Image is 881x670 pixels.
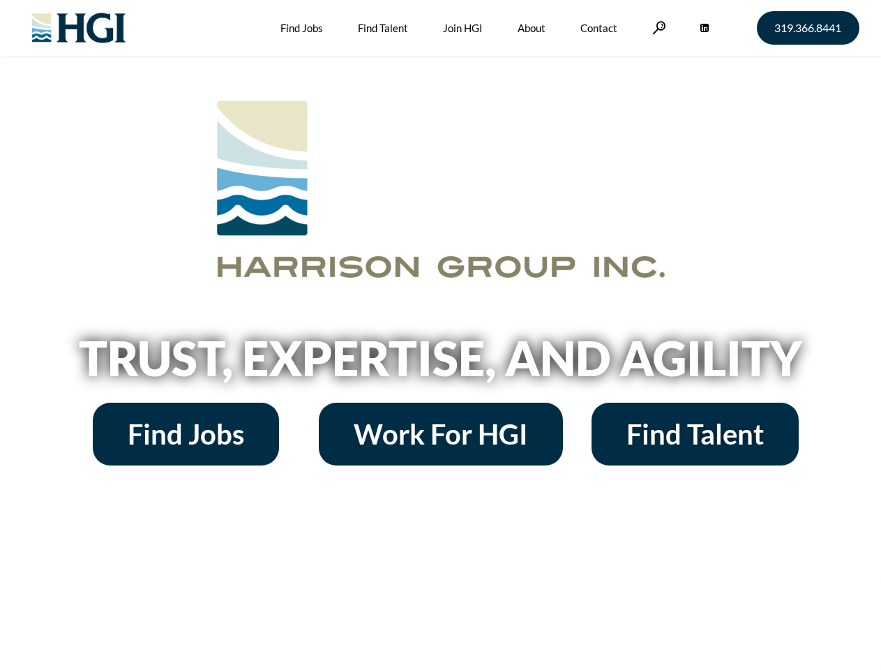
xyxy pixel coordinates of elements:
a: Find Talent [592,403,799,466]
a: Search [652,21,666,34]
span: 319.366.8441 [774,22,841,33]
span: Find Talent [626,420,764,448]
span: Find Jobs [128,420,244,448]
span: Work For HGI [354,420,528,448]
h2: Trust, Expertise, and Agility [43,334,838,382]
a: Work For HGI [319,403,563,466]
a: 319.366.8441 [757,11,859,45]
a: Find Jobs [93,403,279,466]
